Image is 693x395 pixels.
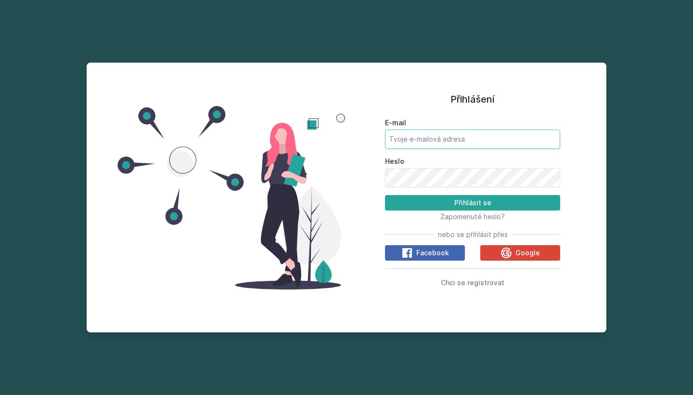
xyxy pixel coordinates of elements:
[438,230,508,239] span: nebo se přihlásit přes
[385,195,560,211] button: Přihlásit se
[441,278,504,287] span: Chci se registrovat
[440,212,505,221] span: Zapomenuté heslo?
[385,130,560,149] input: Tvoje e-mailová adresa
[515,248,540,258] span: Google
[480,245,560,261] button: Google
[385,118,560,128] label: E-mail
[416,248,449,258] span: Facebook
[385,245,465,261] button: Facebook
[441,276,504,288] button: Chci se registrovat
[385,92,560,106] h1: Přihlášení
[385,157,560,166] label: Heslo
